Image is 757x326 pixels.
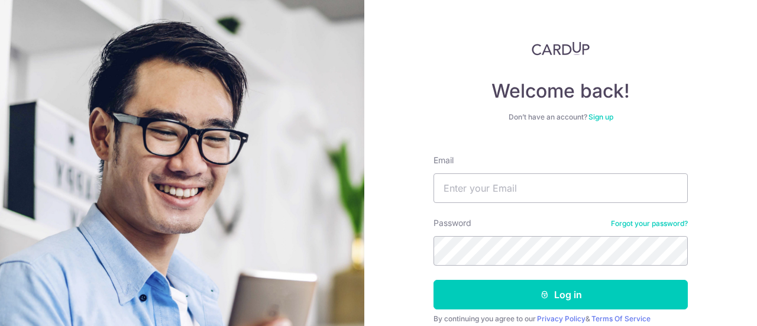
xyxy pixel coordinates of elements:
[588,112,613,121] a: Sign up
[591,314,651,323] a: Terms Of Service
[434,154,454,166] label: Email
[434,217,471,229] label: Password
[434,314,688,324] div: By continuing you agree to our &
[434,112,688,122] div: Don’t have an account?
[532,41,590,56] img: CardUp Logo
[537,314,585,323] a: Privacy Policy
[434,280,688,309] button: Log in
[434,173,688,203] input: Enter your Email
[611,219,688,228] a: Forgot your password?
[434,79,688,103] h4: Welcome back!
